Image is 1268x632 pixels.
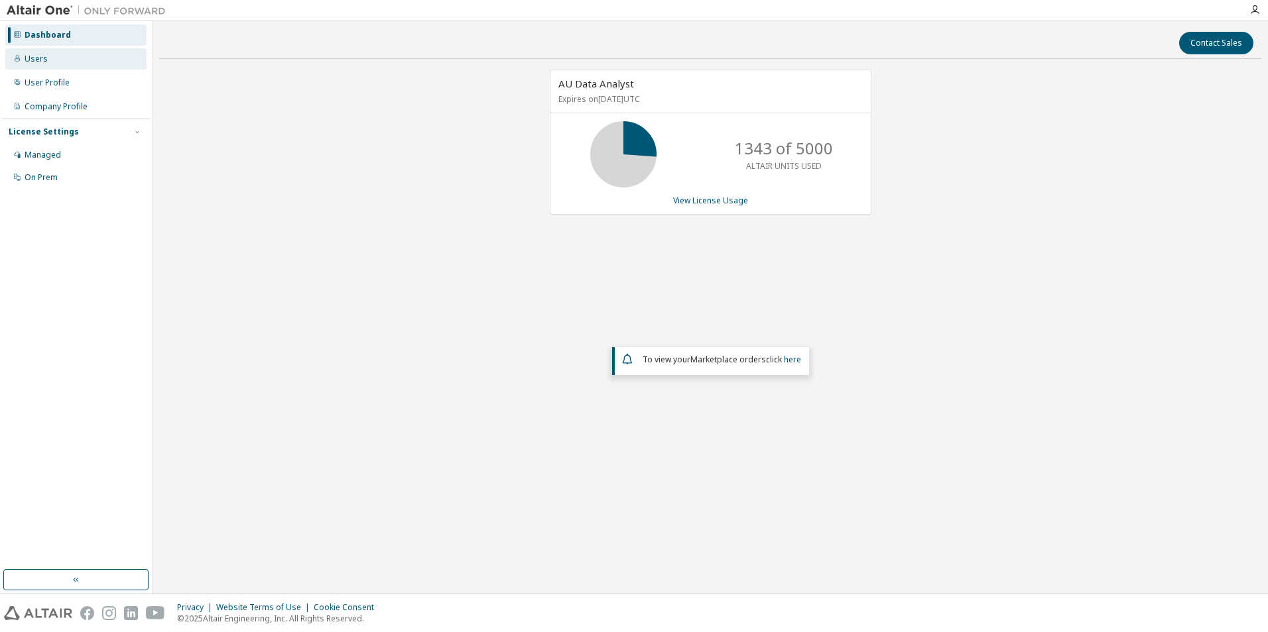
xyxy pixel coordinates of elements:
img: youtube.svg [146,606,165,620]
p: Expires on [DATE] UTC [558,93,859,105]
div: Dashboard [25,30,71,40]
img: facebook.svg [80,606,94,620]
a: here [784,354,801,365]
img: Altair One [7,4,172,17]
div: License Settings [9,127,79,137]
div: Users [25,54,48,64]
span: AU Data Analyst [558,77,634,90]
div: Company Profile [25,101,88,112]
p: © 2025 Altair Engineering, Inc. All Rights Reserved. [177,613,382,624]
img: instagram.svg [102,606,116,620]
img: altair_logo.svg [4,606,72,620]
button: Contact Sales [1179,32,1253,54]
div: Website Terms of Use [216,602,314,613]
a: View License Usage [673,195,748,206]
span: To view your click [643,354,801,365]
div: User Profile [25,78,70,88]
div: Privacy [177,602,216,613]
p: ALTAIR UNITS USED [746,160,822,172]
p: 1343 of 5000 [735,137,833,160]
em: Marketplace orders [690,354,766,365]
div: Managed [25,150,61,160]
div: Cookie Consent [314,602,382,613]
div: On Prem [25,172,58,183]
img: linkedin.svg [124,606,138,620]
